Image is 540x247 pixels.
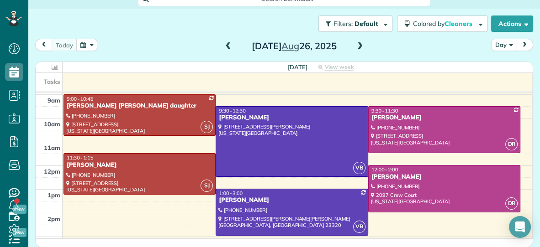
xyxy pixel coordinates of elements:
span: 9:30 - 12:30 [219,108,245,114]
div: [PERSON_NAME] [218,114,365,122]
span: 11am [44,144,60,151]
span: View week [324,63,354,71]
span: [DATE] [288,63,307,71]
span: 10am [44,120,60,128]
span: SJ [201,180,213,192]
button: Day [491,39,517,51]
span: SJ [201,121,213,133]
button: Filters: Default [318,15,392,32]
div: [PERSON_NAME] [218,196,365,204]
div: [PERSON_NAME] [371,114,518,122]
span: Default [355,20,379,28]
span: DR [505,197,518,210]
span: 1pm [48,191,60,199]
span: VB [353,221,365,233]
span: DR [505,138,518,150]
button: next [516,39,533,51]
div: [PERSON_NAME] [PERSON_NAME] daughter [66,102,213,110]
span: Aug [281,40,299,51]
span: Filters: [334,20,353,28]
span: 12:00 - 2:00 [371,166,398,173]
span: Colored by [413,20,476,28]
span: Tasks [44,78,60,85]
button: prev [35,39,53,51]
button: today [52,39,77,51]
span: 1:00 - 3:00 [219,190,243,196]
div: Open Intercom Messenger [509,216,531,238]
span: 11:30 - 1:15 [67,154,93,161]
div: [PERSON_NAME] [371,173,518,181]
h2: [DATE] 26, 2025 [237,41,351,51]
button: Actions [491,15,533,32]
div: [PERSON_NAME] [66,161,213,169]
span: VB [353,162,365,174]
span: 2pm [48,215,60,222]
span: 12pm [44,168,60,175]
span: 9:30 - 11:30 [371,108,398,114]
span: Cleaners [445,20,474,28]
span: 9am [48,97,60,104]
a: Filters: Default [314,15,392,32]
span: 9:00 - 10:45 [67,96,93,102]
button: Colored byCleaners [397,15,487,32]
